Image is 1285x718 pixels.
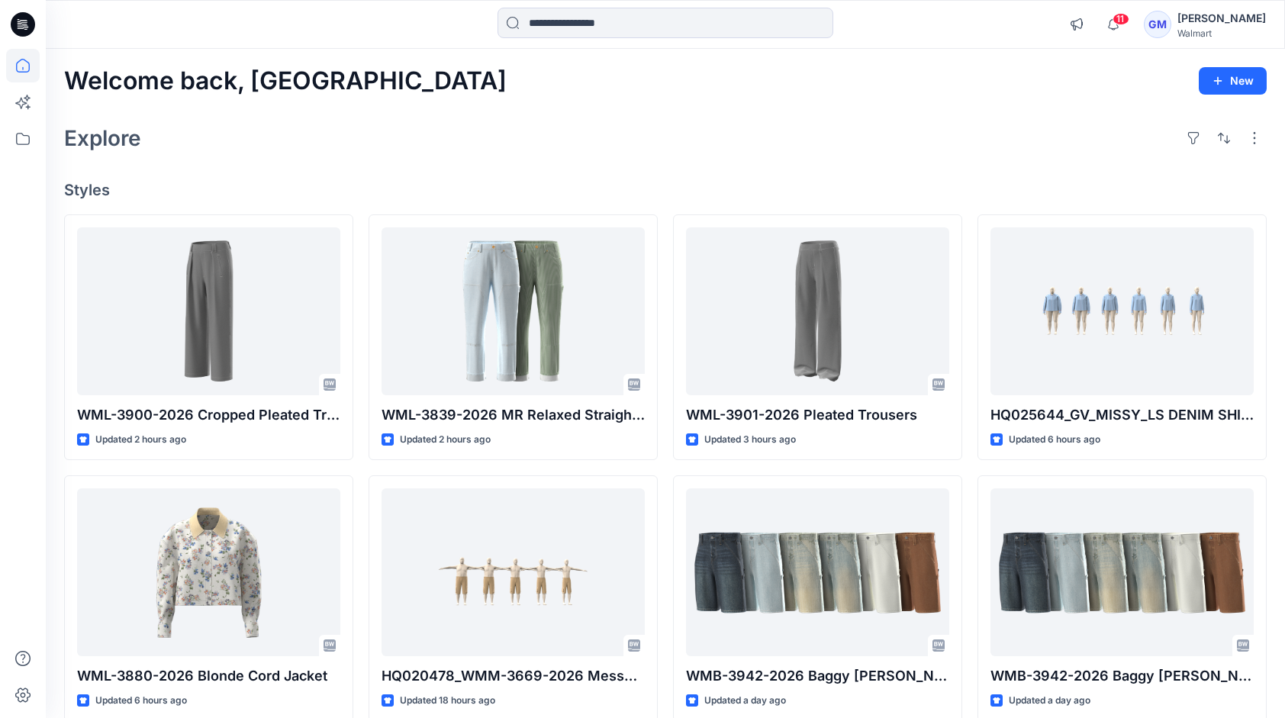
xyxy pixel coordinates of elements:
[64,67,507,95] h2: Welcome back, [GEOGRAPHIC_DATA]
[990,227,1254,395] a: HQ025644_GV_MISSY_LS DENIM SHIRT W. CONTRAT CORD PIPING
[77,488,340,656] a: WML-3880-2026 Blonde Cord Jacket
[1177,27,1266,39] div: Walmart
[382,665,645,687] p: HQ020478_WMM-3669-2026 Messenger Cargo Short
[400,432,491,448] p: Updated 2 hours ago
[77,665,340,687] p: WML-3880-2026 Blonde Cord Jacket
[990,488,1254,656] a: WMB-3942-2026 Baggy Carpenter Short
[1009,432,1100,448] p: Updated 6 hours ago
[990,404,1254,426] p: HQ025644_GV_MISSY_LS DENIM SHIRT W. CONTRAT CORD PIPING
[1177,9,1266,27] div: [PERSON_NAME]
[400,693,495,709] p: Updated 18 hours ago
[77,227,340,395] a: WML-3900-2026 Cropped Pleated Trousers
[686,227,949,395] a: WML-3901-2026 Pleated Trousers
[382,227,645,395] a: WML-3839-2026 MR Relaxed Straight Carpenter
[1113,13,1129,25] span: 11
[382,404,645,426] p: WML-3839-2026 MR Relaxed Straight [PERSON_NAME]
[704,432,796,448] p: Updated 3 hours ago
[77,404,340,426] p: WML-3900-2026 Cropped Pleated Trousers
[704,693,786,709] p: Updated a day ago
[382,488,645,656] a: HQ020478_WMM-3669-2026 Messenger Cargo Short
[95,693,187,709] p: Updated 6 hours ago
[95,432,186,448] p: Updated 2 hours ago
[686,488,949,656] a: WMB-3942-2026 Baggy Carpenter Short
[64,126,141,150] h2: Explore
[1009,693,1090,709] p: Updated a day ago
[686,404,949,426] p: WML-3901-2026 Pleated Trousers
[64,181,1267,199] h4: Styles
[990,665,1254,687] p: WMB-3942-2026 Baggy [PERSON_NAME] Short
[1199,67,1267,95] button: New
[1144,11,1171,38] div: GM
[686,665,949,687] p: WMB-3942-2026 Baggy [PERSON_NAME] Short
